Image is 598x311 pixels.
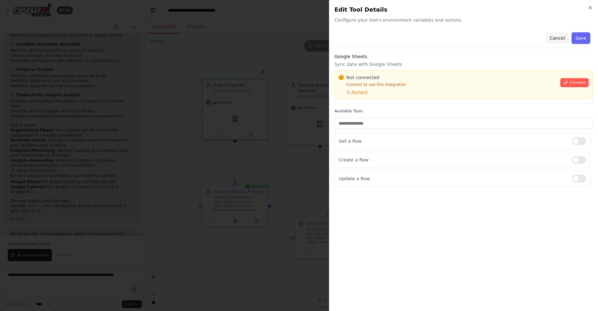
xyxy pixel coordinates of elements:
p: Get a Row [339,138,567,144]
span: Not connected [346,74,379,81]
p: Connect to use this integration [339,82,557,87]
h3: Google Sheets [334,53,593,60]
p: Sync data with Google Sheets [334,61,593,67]
button: Recheck [339,90,368,95]
label: Available Tools [334,109,593,114]
p: Create a Row [339,157,567,163]
button: Cancel [546,32,569,44]
h2: Edit Tool Details [334,5,593,14]
p: Update a Row [339,175,567,182]
button: Save [572,32,590,44]
span: Recheck [352,90,368,95]
button: Connect [560,78,589,87]
span: Connect [569,80,585,85]
span: Configure your tool's environment variables and actions. [334,17,593,23]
